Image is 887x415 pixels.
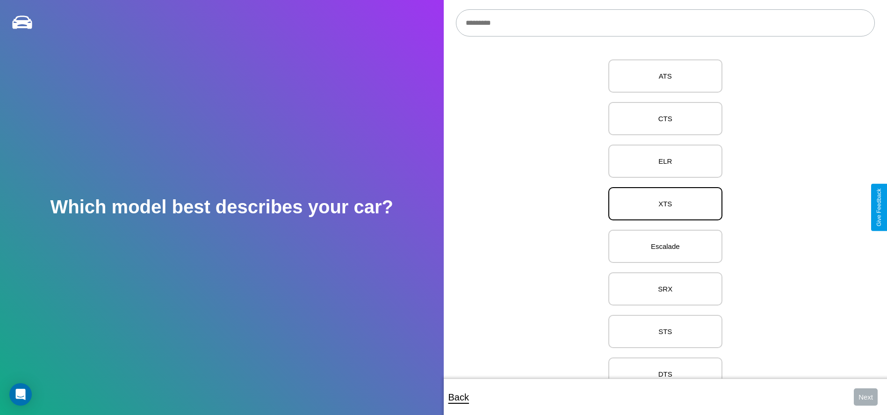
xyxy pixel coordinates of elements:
[50,197,393,218] h2: Which model best describes your car?
[854,388,878,406] button: Next
[876,189,882,226] div: Give Feedback
[448,389,469,406] p: Back
[619,368,712,380] p: DTS
[619,197,712,210] p: XTS
[619,240,712,253] p: Escalade
[619,283,712,295] p: SRX
[9,383,32,406] div: Open Intercom Messenger
[619,112,712,125] p: CTS
[619,325,712,338] p: STS
[619,155,712,167] p: ELR
[619,70,712,82] p: ATS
